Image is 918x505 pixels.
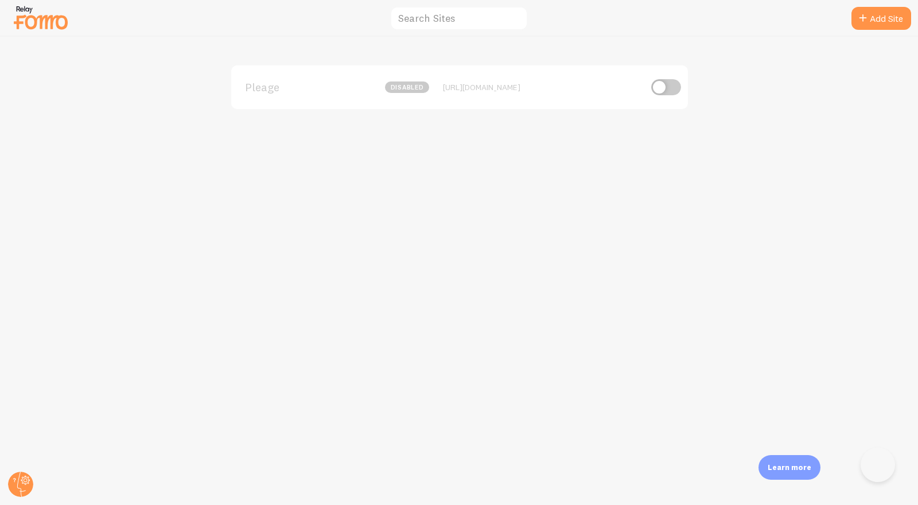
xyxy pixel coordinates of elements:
[758,455,820,480] div: Learn more
[443,82,641,92] div: [URL][DOMAIN_NAME]
[768,462,811,473] p: Learn more
[245,82,337,92] span: Pleage
[12,3,69,32] img: fomo-relay-logo-orange.svg
[861,448,895,482] iframe: Help Scout Beacon - Open
[385,81,429,93] span: disabled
